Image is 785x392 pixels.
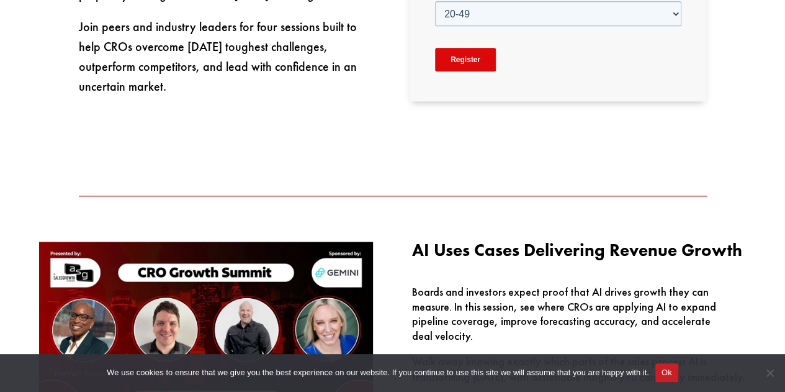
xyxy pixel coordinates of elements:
p: Boards and investors expect proof that AI drives growth they can measure. In this session, see wh... [412,285,746,354]
span: No [763,367,776,379]
button: Ok [655,363,678,382]
span: AI Uses Cases Delivering Revenue Growth [412,239,742,261]
span: Join peers and industry leaders for four sessions built to help CROs overcome [DATE] toughest cha... [79,19,357,94]
strong: Why we ask for this [1,168,65,175]
span: We use cookies to ensure that we give you the best experience on our website. If you continue to ... [107,367,648,379]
